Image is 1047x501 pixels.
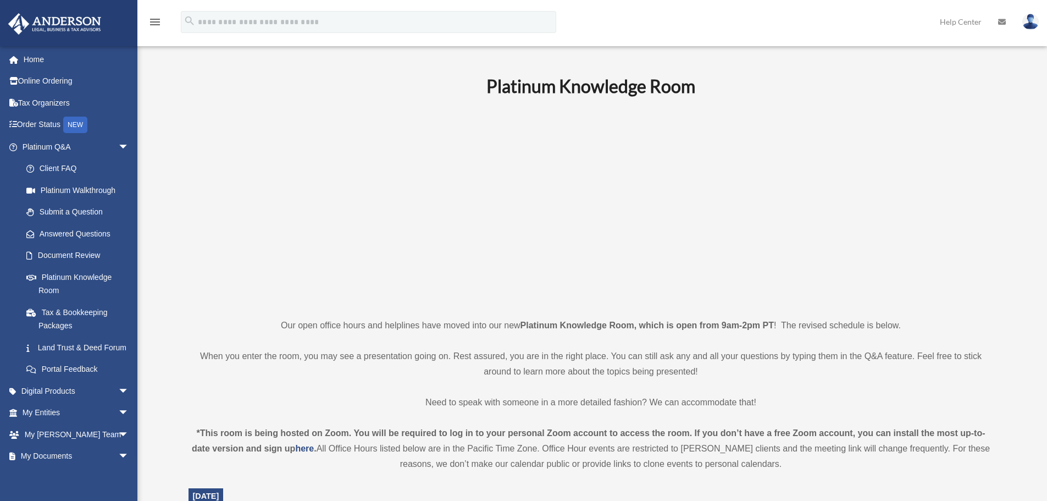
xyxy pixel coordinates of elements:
span: arrow_drop_down [118,423,140,446]
img: User Pic [1022,14,1039,30]
a: Answered Questions [15,223,146,245]
a: Platinum Q&Aarrow_drop_down [8,136,146,158]
span: arrow_drop_down [118,445,140,468]
span: arrow_drop_down [118,380,140,403]
iframe: 231110_Toby_KnowledgeRoom [426,112,756,298]
i: search [184,15,196,27]
strong: *This room is being hosted on Zoom. You will be required to log in to your personal Zoom account ... [192,428,985,453]
div: All Office Hours listed below are in the Pacific Time Zone. Office Hour events are restricted to ... [189,426,994,472]
strong: . [314,444,316,453]
div: NEW [63,117,87,133]
a: Land Trust & Deed Forum [15,337,146,359]
span: arrow_drop_down [118,402,140,425]
a: Tax & Bookkeeping Packages [15,301,146,337]
a: Tax Organizers [8,92,146,114]
p: Need to speak with someone in a more detailed fashion? We can accommodate that! [189,395,994,410]
a: My [PERSON_NAME] Teamarrow_drop_down [8,423,146,445]
a: Home [8,48,146,70]
p: Our open office hours and helplines have moved into our new ! The revised schedule is below. [189,318,994,333]
span: [DATE] [193,492,219,500]
b: Platinum Knowledge Room [486,75,695,97]
a: Portal Feedback [15,359,146,381]
a: Order StatusNEW [8,114,146,136]
a: Document Review [15,245,146,267]
span: arrow_drop_down [118,136,140,158]
i: menu [148,15,162,29]
a: Client FAQ [15,158,146,180]
a: Platinum Knowledge Room [15,266,140,301]
a: Digital Productsarrow_drop_down [8,380,146,402]
a: Submit a Question [15,201,146,223]
a: Online Ordering [8,70,146,92]
strong: Platinum Knowledge Room, which is open from 9am-2pm PT [520,321,774,330]
a: My Documentsarrow_drop_down [8,445,146,467]
a: My Entitiesarrow_drop_down [8,402,146,424]
a: menu [148,19,162,29]
a: here [295,444,314,453]
img: Anderson Advisors Platinum Portal [5,13,104,35]
a: Platinum Walkthrough [15,179,146,201]
p: When you enter the room, you may see a presentation going on. Rest assured, you are in the right ... [189,349,994,379]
